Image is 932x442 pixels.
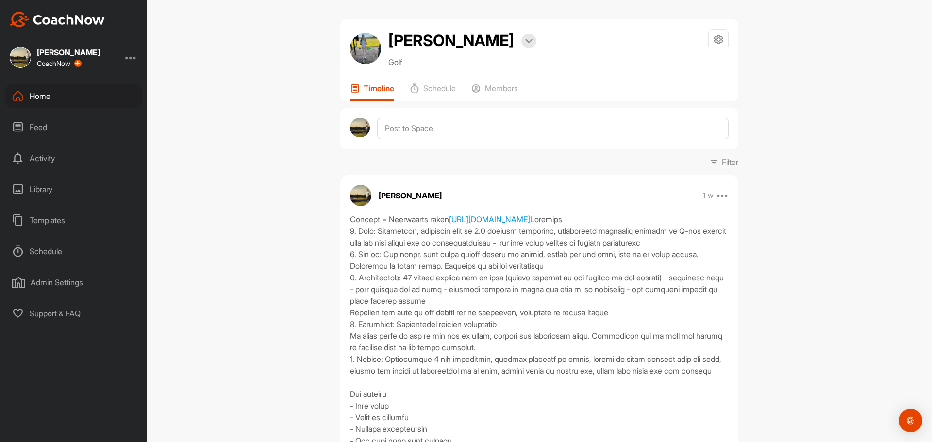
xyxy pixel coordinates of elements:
[899,409,922,432] div: Open Intercom Messenger
[37,60,82,67] div: CoachNow
[5,301,142,326] div: Support & FAQ
[37,49,100,56] div: [PERSON_NAME]
[485,83,518,93] p: Members
[10,12,105,27] img: CoachNow
[350,33,381,64] img: avatar
[5,208,142,232] div: Templates
[388,56,536,68] p: Golf
[350,185,371,206] img: avatar
[722,156,738,168] p: Filter
[5,115,142,139] div: Feed
[5,146,142,170] div: Activity
[5,239,142,263] div: Schedule
[10,47,31,68] img: square_9a2f47b6fabe5c3e6d7c00687b59be2d.jpg
[5,84,142,108] div: Home
[703,191,714,200] p: 1 w
[449,214,530,224] a: [URL][DOMAIN_NAME]
[423,83,456,93] p: Schedule
[364,83,394,93] p: Timeline
[350,118,370,138] img: avatar
[379,190,442,201] p: [PERSON_NAME]
[388,29,514,52] h2: [PERSON_NAME]
[5,270,142,295] div: Admin Settings
[525,39,533,44] img: arrow-down
[5,177,142,201] div: Library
